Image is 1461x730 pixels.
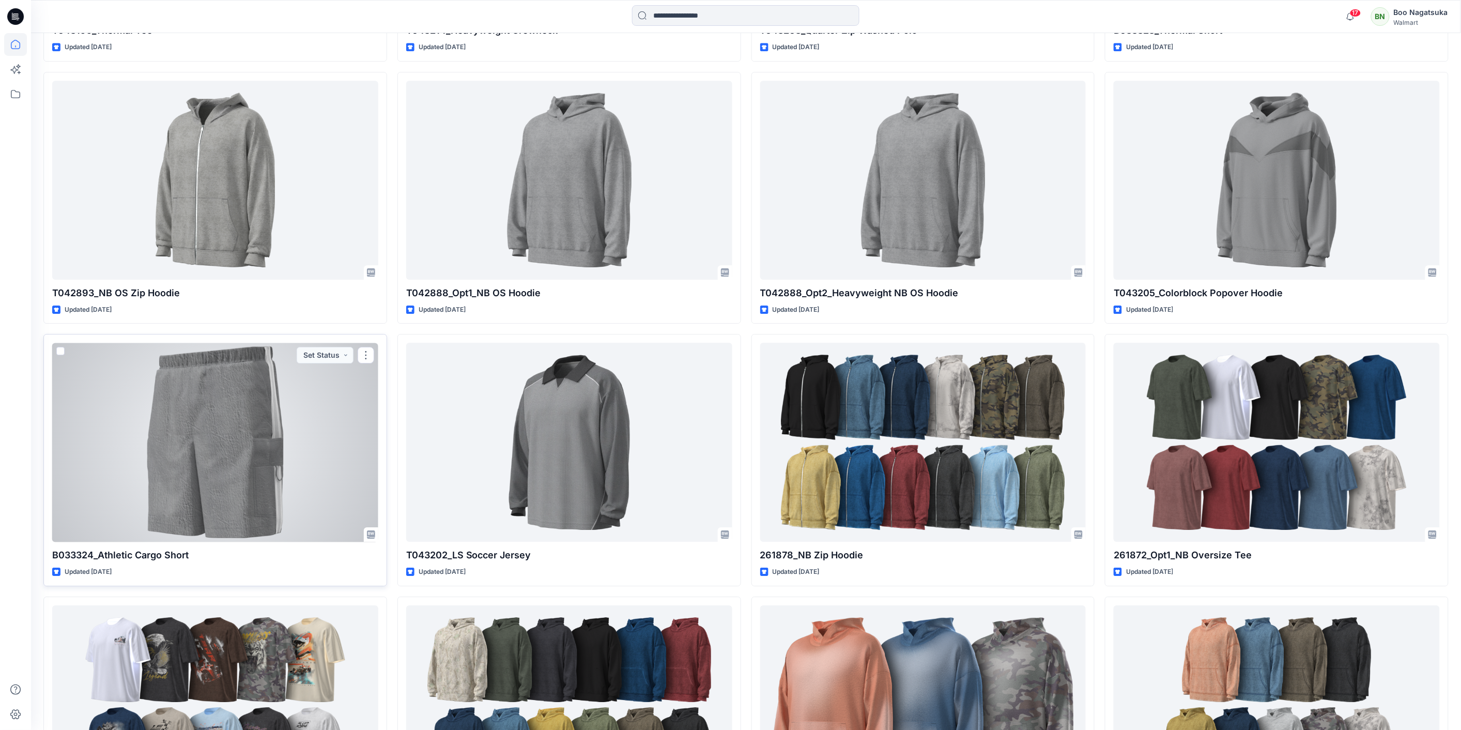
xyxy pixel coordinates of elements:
[419,305,466,315] p: Updated [DATE]
[52,81,378,280] a: T042893_NB OS Zip Hoodie
[1114,81,1440,280] a: T043205_Colorblock Popover Hoodie
[1394,6,1448,19] div: Boo Nagatsuka
[773,305,820,315] p: Updated [DATE]
[406,286,732,300] p: T042888_Opt1_NB OS Hoodie
[760,343,1086,542] a: 261878_NB Zip Hoodie
[65,567,112,577] p: Updated [DATE]
[52,343,378,542] a: B033324_Athletic Cargo Short
[52,286,378,300] p: T042893_NB OS Zip Hoodie
[1126,567,1173,577] p: Updated [DATE]
[65,305,112,315] p: Updated [DATE]
[406,343,732,542] a: T043202_LS Soccer Jersey
[419,567,466,577] p: Updated [DATE]
[760,286,1086,300] p: T042888_Opt2_Heavyweight NB OS Hoodie
[773,42,820,53] p: Updated [DATE]
[1114,286,1440,300] p: T043205_Colorblock Popover Hoodie
[760,81,1086,280] a: T042888_Opt2_Heavyweight NB OS Hoodie
[1126,305,1173,315] p: Updated [DATE]
[1350,9,1361,17] span: 17
[773,567,820,577] p: Updated [DATE]
[406,81,732,280] a: T042888_Opt1_NB OS Hoodie
[1371,7,1390,26] div: BN
[760,548,1086,562] p: 261878_NB Zip Hoodie
[1114,343,1440,542] a: 261872_Opt1_NB Oversize Tee
[1394,19,1448,26] div: Walmart
[65,42,112,53] p: Updated [DATE]
[419,42,466,53] p: Updated [DATE]
[1114,548,1440,562] p: 261872_Opt1_NB Oversize Tee
[52,548,378,562] p: B033324_Athletic Cargo Short
[406,548,732,562] p: T043202_LS Soccer Jersey
[1126,42,1173,53] p: Updated [DATE]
